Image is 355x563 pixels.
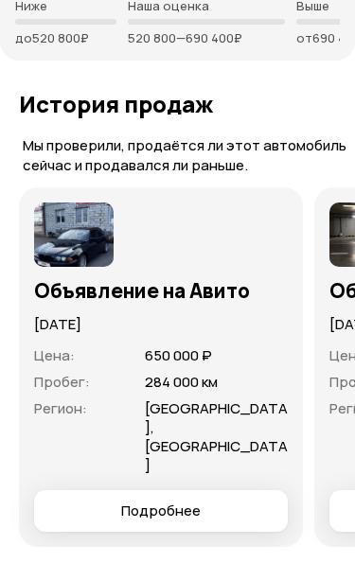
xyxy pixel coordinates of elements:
p: Мы проверили, продаётся ли этот автомобиль сейчас и продавался ли раньше. [23,137,355,176]
p: [DATE] [34,315,288,336]
span: Регион : [34,399,87,419]
h3: Объявление на Авито [34,279,288,304]
span: [GEOGRAPHIC_DATA], [GEOGRAPHIC_DATA] [145,399,288,476]
span: Цена : [34,346,75,366]
span: Пробег : [34,373,90,393]
p: 520 800 — 690 400 ₽ [128,31,285,46]
button: Подробнее [34,491,288,533]
h3: История продаж [19,92,336,118]
p: до 520 800 ₽ [15,31,116,46]
span: Подробнее [121,502,201,521]
span: 650 000 ₽ [145,346,212,366]
span: 284 000 км [145,373,218,393]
